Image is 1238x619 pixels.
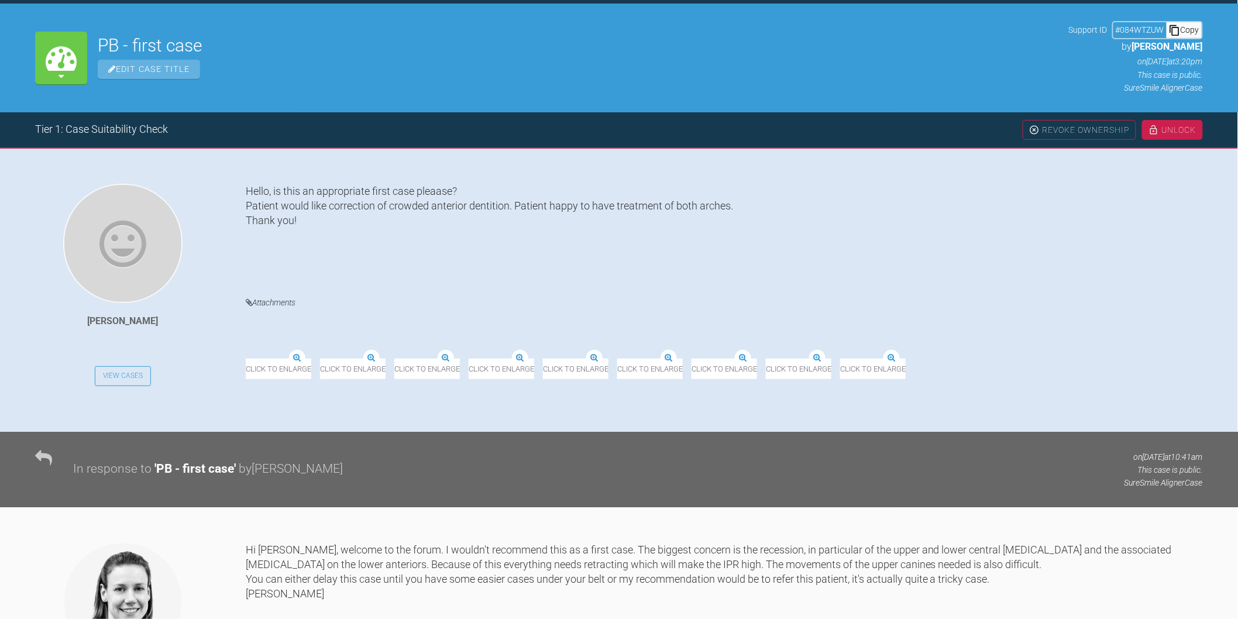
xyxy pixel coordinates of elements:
span: Click to enlarge [692,359,757,379]
img: close.456c75e0.svg [1029,125,1040,135]
div: [PERSON_NAME] [88,314,159,329]
img: Zoe Buontempo [63,184,183,303]
span: Click to enlarge [543,359,608,379]
span: Support ID [1069,23,1108,36]
p: This case is public. [1069,68,1203,81]
span: Click to enlarge [246,359,311,379]
div: by [PERSON_NAME] [239,459,343,479]
div: ' PB - first case ' [154,459,236,479]
p: This case is public. [1124,463,1203,476]
p: on [DATE] at 3:20pm [1069,55,1203,68]
span: Click to enlarge [394,359,460,379]
div: Tier 1: Case Suitability Check [35,121,168,138]
div: Hello, is this an appropriate first case pleaase? Patient would like correction of crowded anteri... [246,184,1203,278]
div: In response to [73,459,152,479]
span: [PERSON_NAME] [1132,41,1203,52]
div: Revoke Ownership [1023,120,1136,140]
span: Click to enlarge [469,359,534,379]
h4: Attachments [246,295,1203,310]
span: Click to enlarge [320,359,386,379]
p: SureSmile Aligner Case [1124,476,1203,489]
span: Click to enlarge [617,359,683,379]
span: Click to enlarge [766,359,831,379]
span: Click to enlarge [840,359,906,379]
p: SureSmile Aligner Case [1069,81,1203,94]
h2: PB - first case [98,37,1058,54]
div: Copy [1167,22,1202,37]
div: # 084WTZUW [1113,23,1167,36]
p: on [DATE] at 10:41am [1124,451,1203,463]
div: Unlock [1142,120,1203,140]
img: unlock.cc94ed01.svg [1148,125,1159,135]
span: Edit Case Title [98,60,200,79]
p: by [1069,39,1203,54]
a: View Cases [95,366,151,386]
